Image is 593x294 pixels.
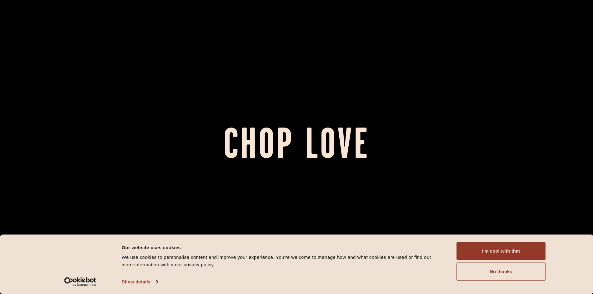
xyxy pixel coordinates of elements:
[457,242,546,260] button: I'm cool with that
[53,277,107,287] a: Usercentrics Cookiebot - opens in a new window
[122,277,158,287] a: Show details
[122,244,443,251] div: Our website uses cookies
[122,254,443,268] div: We use cookies to personalise content and improve your experience. You're welcome to manage how a...
[457,263,546,281] button: No thanks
